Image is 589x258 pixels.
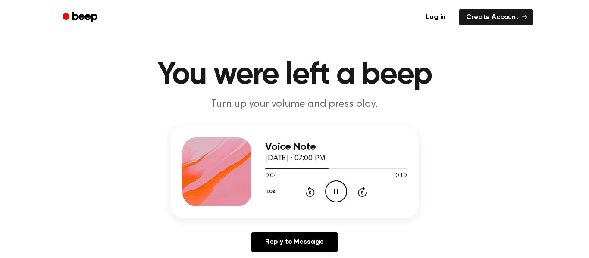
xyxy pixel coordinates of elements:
[129,97,460,112] p: Turn up your volume and press play.
[417,7,454,27] a: Log in
[265,184,278,199] button: 1.0x
[74,59,515,90] h1: You were left a beep
[395,171,407,180] span: 0:10
[459,9,533,25] a: Create Account
[56,9,105,26] a: Beep
[265,171,276,180] span: 0:04
[265,141,407,153] h3: Voice Note
[251,232,338,252] a: Reply to Message
[265,155,326,162] span: [DATE] · 07:00 PM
